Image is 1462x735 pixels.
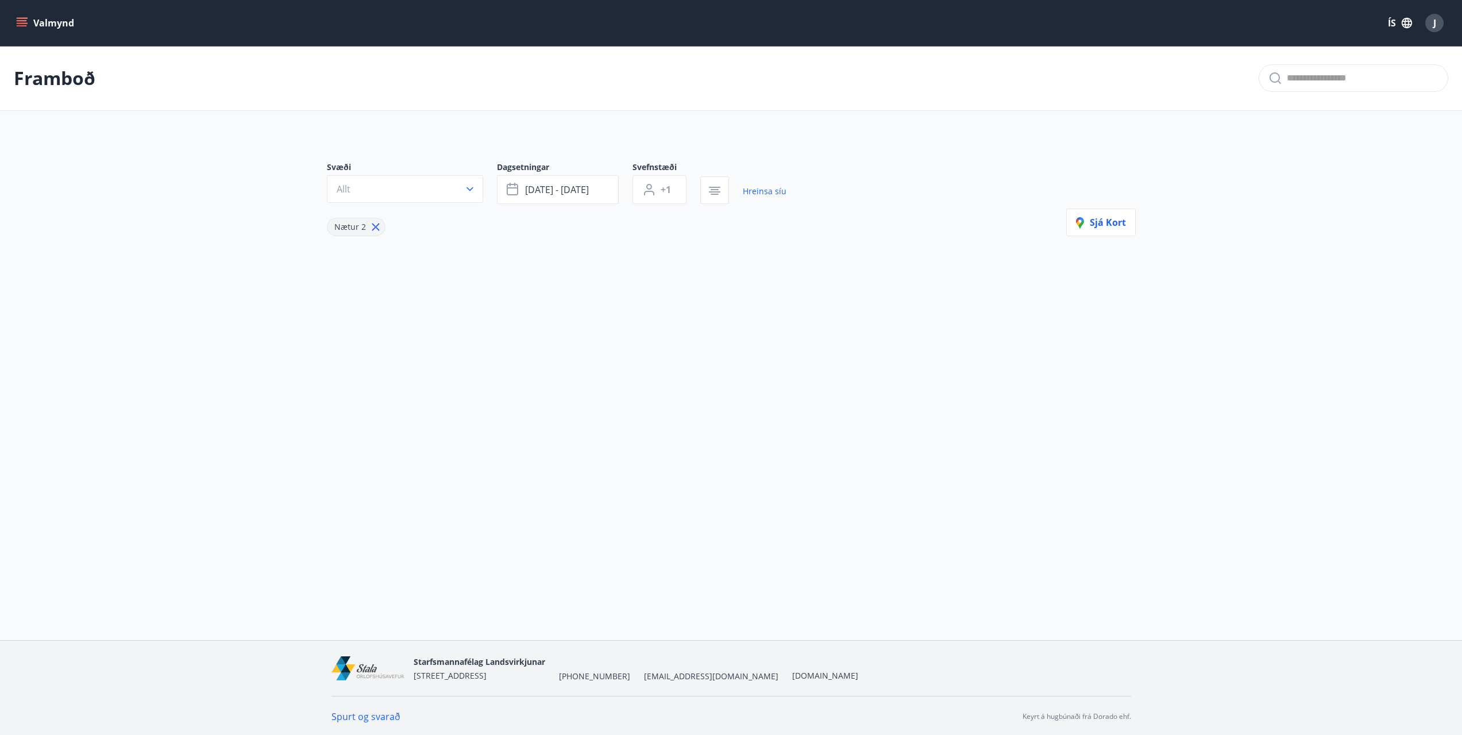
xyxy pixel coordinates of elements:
span: Sjá kort [1076,216,1126,229]
span: [STREET_ADDRESS] [414,670,487,681]
a: Hreinsa síu [743,179,786,204]
span: +1 [661,183,671,196]
p: Keyrt á hugbúnaði frá Dorado ehf. [1023,711,1131,722]
span: Allt [337,183,350,195]
a: [DOMAIN_NAME] [792,670,858,681]
button: Sjá kort [1066,209,1136,236]
span: Nætur 2 [334,221,366,232]
button: [DATE] - [DATE] [497,175,619,204]
button: +1 [632,175,686,204]
div: Nætur 2 [327,218,385,236]
span: [EMAIL_ADDRESS][DOMAIN_NAME] [644,671,778,682]
a: Spurt og svarað [331,710,400,723]
button: Allt [327,175,483,203]
button: ÍS [1382,13,1418,33]
span: Dagsetningar [497,161,632,175]
span: Svefnstæði [632,161,700,175]
span: [PHONE_NUMBER] [559,671,630,682]
p: Framboð [14,66,95,91]
span: Svæði [327,161,497,175]
button: J [1421,9,1448,37]
span: Starfsmannafélag Landsvirkjunar [414,656,545,667]
button: menu [14,13,79,33]
img: mEl60ZlWq2dfEsT9wIdje1duLb4bJloCzzh6OZwP.png [331,656,404,681]
span: J [1433,17,1436,29]
span: [DATE] - [DATE] [525,183,589,196]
